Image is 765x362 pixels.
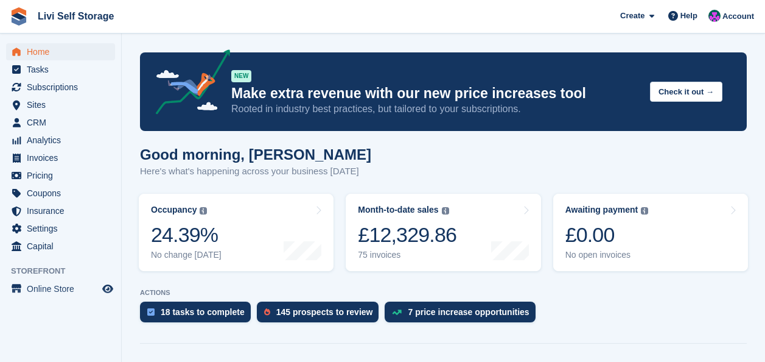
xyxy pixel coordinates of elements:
[722,10,754,23] span: Account
[385,302,541,328] a: 7 price increase opportunities
[358,250,456,260] div: 75 invoices
[27,61,100,78] span: Tasks
[100,282,115,296] a: Preview store
[27,96,100,113] span: Sites
[565,205,638,215] div: Awaiting payment
[6,238,115,255] a: menu
[276,307,373,317] div: 145 prospects to review
[140,165,371,179] p: Here's what's happening across your business [DATE]
[140,302,257,328] a: 18 tasks to complete
[442,207,449,215] img: icon-info-grey-7440780725fd019a000dd9b08b2336e03edf1995a4989e88bcd33f0948082b44.svg
[6,61,115,78] a: menu
[139,194,334,271] a: Occupancy 24.39% No change [DATE]
[27,202,100,219] span: Insurance
[27,185,100,202] span: Coupons
[641,207,648,215] img: icon-info-grey-7440780725fd019a000dd9b08b2336e03edf1995a4989e88bcd33f0948082b44.svg
[6,220,115,237] a: menu
[231,70,251,82] div: NEW
[553,194,748,271] a: Awaiting payment £0.00 No open invoices
[27,79,100,96] span: Subscriptions
[27,220,100,237] span: Settings
[264,308,270,316] img: prospect-51fa495bee0391a8d652442698ab0144808aea92771e9ea1ae160a38d050c398.svg
[231,102,640,116] p: Rooted in industry best practices, but tailored to your subscriptions.
[161,307,245,317] div: 18 tasks to complete
[6,132,115,149] a: menu
[650,82,722,102] button: Check it out →
[392,310,402,315] img: price_increase_opportunities-93ffe204e8149a01c8c9dc8f82e8f89637d9d84a8eef4429ea346261dce0b2c0.svg
[6,185,115,202] a: menu
[151,205,197,215] div: Occupancy
[6,149,115,166] a: menu
[27,238,100,255] span: Capital
[257,302,385,328] a: 145 prospects to review
[140,146,371,163] h1: Good morning, [PERSON_NAME]
[27,149,100,166] span: Invoices
[6,114,115,131] a: menu
[708,10,721,22] img: Graham Cameron
[620,10,644,22] span: Create
[6,43,115,60] a: menu
[27,114,100,131] span: CRM
[147,308,155,316] img: task-75834270c22a3079a89374b754ae025e5fb1db73e45f91037f5363f120a921f8.svg
[358,222,456,247] div: £12,329.86
[151,222,222,247] div: 24.39%
[680,10,697,22] span: Help
[11,265,121,277] span: Storefront
[6,167,115,184] a: menu
[6,280,115,297] a: menu
[565,250,649,260] div: No open invoices
[33,6,119,26] a: Livi Self Storage
[151,250,222,260] div: No change [DATE]
[346,194,540,271] a: Month-to-date sales £12,329.86 75 invoices
[140,289,747,297] p: ACTIONS
[565,222,649,247] div: £0.00
[6,202,115,219] a: menu
[27,167,100,184] span: Pricing
[408,307,529,317] div: 7 price increase opportunities
[231,85,640,102] p: Make extra revenue with our new price increases tool
[145,49,231,119] img: price-adjustments-announcement-icon-8257ccfd72463d97f412b2fc003d46551f7dbcb40ab6d574587a9cd5c0d94...
[6,79,115,96] a: menu
[6,96,115,113] a: menu
[358,205,438,215] div: Month-to-date sales
[27,132,100,149] span: Analytics
[27,280,100,297] span: Online Store
[10,7,28,26] img: stora-icon-8386f47178a22dfd0bd8f6a31ec36ba5ce8667c1dd55bd0f319d3a0aa187defe.svg
[200,207,207,215] img: icon-info-grey-7440780725fd019a000dd9b08b2336e03edf1995a4989e88bcd33f0948082b44.svg
[27,43,100,60] span: Home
